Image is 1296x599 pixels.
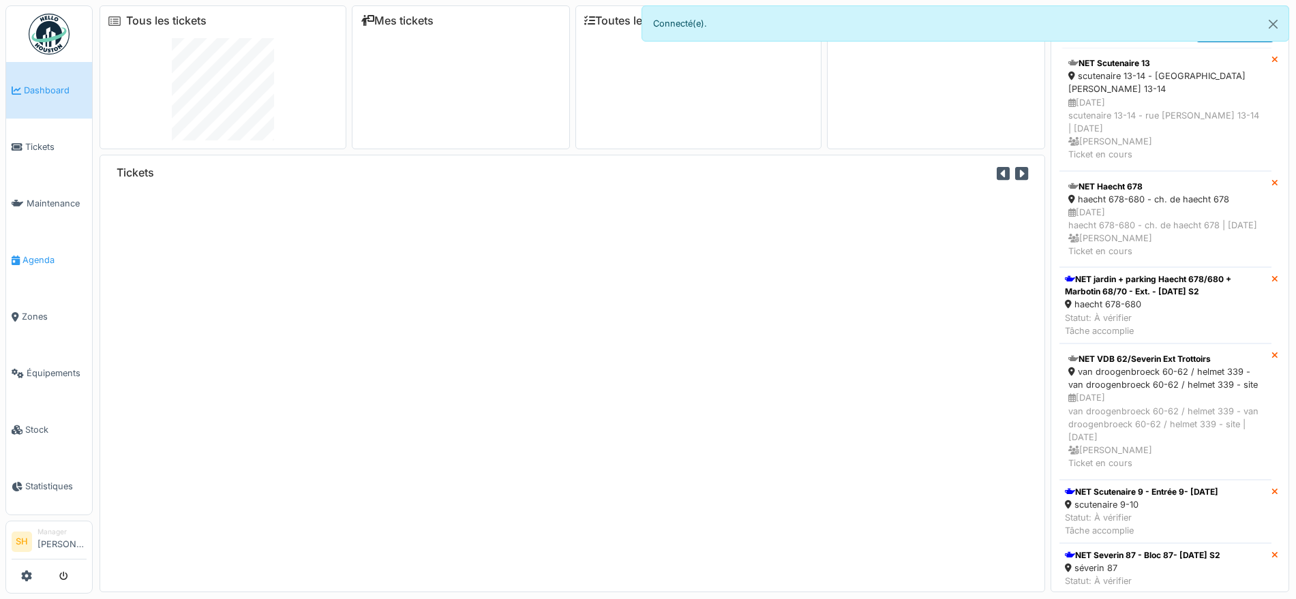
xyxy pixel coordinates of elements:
a: NET Scutenaire 13 scutenaire 13-14 - [GEOGRAPHIC_DATA][PERSON_NAME] 13-14 [DATE]scutenaire 13-14 ... [1059,48,1271,170]
div: Manager [37,527,87,537]
a: Tous les tickets [126,14,207,27]
span: Tickets [25,140,87,153]
div: van droogenbroeck 60-62 / helmet 339 - van droogenbroeck 60-62 / helmet 339 - site [1068,365,1263,391]
a: Dashboard [6,62,92,119]
a: Toutes les tâches [584,14,686,27]
div: Statut: À vérifier Tâche accomplie [1065,511,1218,537]
a: NET Scutenaire 9 - Entrée 9- [DATE] scutenaire 9-10 Statut: À vérifierTâche accomplie [1059,480,1271,544]
button: Close [1258,6,1289,42]
a: SH Manager[PERSON_NAME] [12,527,87,559]
div: [DATE] scutenaire 13-14 - rue [PERSON_NAME] 13-14 | [DATE] [PERSON_NAME] Ticket en cours [1068,96,1263,162]
span: Maintenance [27,197,87,210]
span: Dashboard [24,84,87,97]
span: Équipements [27,367,87,380]
a: Tickets [6,119,92,175]
div: haecht 678-680 - ch. de haecht 678 [1068,193,1263,206]
h6: Tickets [117,166,154,179]
a: Agenda [6,232,92,288]
span: Statistiques [25,480,87,493]
div: NET Severin 87 - Bloc 87- [DATE] S2 [1065,549,1220,562]
div: Statut: À vérifier Tâche accomplie [1065,311,1266,337]
div: NET Scutenaire 9 - Entrée 9- [DATE] [1065,486,1218,498]
div: NET Haecht 678 [1068,181,1263,193]
span: Stock [25,423,87,436]
li: [PERSON_NAME] [37,527,87,556]
div: NET Scutenaire 13 [1068,57,1263,70]
div: scutenaire 9-10 [1065,498,1218,511]
a: NET jardin + parking Haecht 678/680 + Marbotin 68/70 - Ext. - [DATE] S2 haecht 678-680 Statut: À ... [1059,267,1271,343]
a: Maintenance [6,175,92,232]
a: Équipements [6,345,92,401]
a: Mes tickets [361,14,434,27]
div: [DATE] haecht 678-680 - ch. de haecht 678 | [DATE] [PERSON_NAME] Ticket en cours [1068,206,1263,258]
li: SH [12,532,32,552]
span: Agenda [22,254,87,266]
a: NET VDB 62/Severin Ext Trottoirs van droogenbroeck 60-62 / helmet 339 - van droogenbroeck 60-62 /... [1059,343,1271,480]
div: séverin 87 [1065,562,1220,574]
a: NET Haecht 678 haecht 678-680 - ch. de haecht 678 [DATE]haecht 678-680 - ch. de haecht 678 | [DAT... [1059,171,1271,268]
a: Statistiques [6,458,92,514]
div: NET VDB 62/Severin Ext Trottoirs [1068,353,1263,365]
span: Zones [22,310,87,323]
div: haecht 678-680 [1065,298,1266,311]
div: Connecté(e). [642,5,1290,42]
a: Stock [6,401,92,458]
div: scutenaire 13-14 - [GEOGRAPHIC_DATA][PERSON_NAME] 13-14 [1068,70,1263,95]
div: NET jardin + parking Haecht 678/680 + Marbotin 68/70 - Ext. - [DATE] S2 [1065,273,1266,298]
a: Zones [6,288,92,345]
img: Badge_color-CXgf-gQk.svg [29,14,70,55]
div: [DATE] van droogenbroeck 60-62 / helmet 339 - van droogenbroeck 60-62 / helmet 339 - site | [DATE... [1068,391,1263,470]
